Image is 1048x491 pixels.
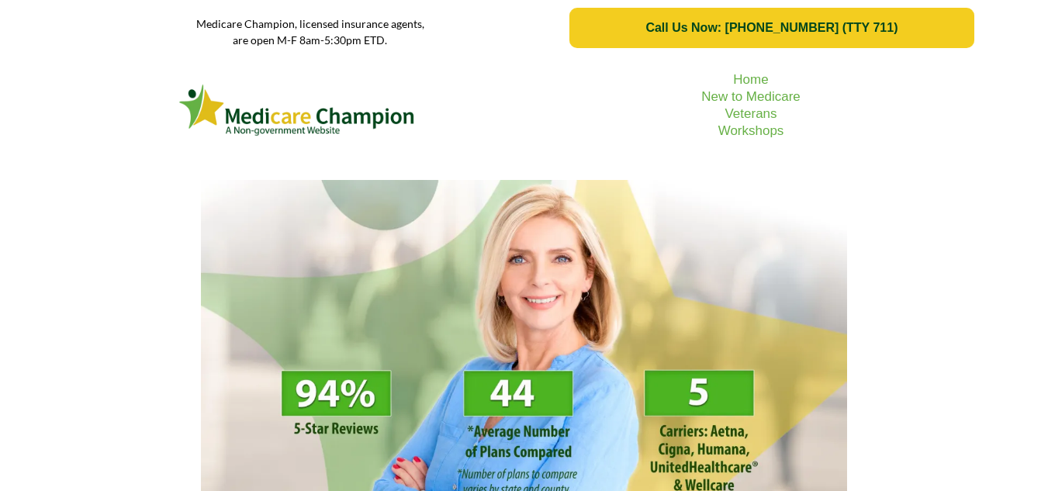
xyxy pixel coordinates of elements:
p: are open M-F 8am-5:30pm ETD. [74,32,547,48]
a: Call Us Now: 1-833-823-1990 (TTY 711) [569,8,974,48]
a: Home [733,72,768,87]
p: Medicare Champion, licensed insurance agents, [74,16,547,32]
a: New to Medicare [701,89,801,104]
span: Call Us Now: [PHONE_NUMBER] (TTY 711) [645,21,898,35]
a: Veterans [725,106,776,121]
a: Workshops [718,123,784,138]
